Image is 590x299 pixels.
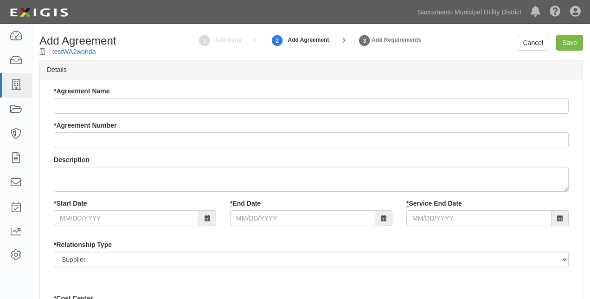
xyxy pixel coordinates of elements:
[270,30,284,50] a: Add Agreement
[556,35,583,51] input: Save
[7,4,71,21] img: logo-5460c22ac91f19d4615b14bd174203de0afe785f0fc80cf4dbbc73dc1793850b.png
[288,36,329,44] strong: Add Agreement
[215,37,242,43] strong: Add Party
[270,35,284,46] strong: 2
[230,199,261,208] label: End Date
[517,35,549,51] a: Cancel
[54,86,110,96] label: Agreement Name
[406,210,552,226] input: MM/DD/YYYY
[372,37,421,43] strong: Add Requirements
[54,121,116,130] label: Agreement Number
[54,241,56,248] abbr: required
[358,35,372,46] strong: 3
[39,35,158,47] h1: Add Agreement
[198,35,212,46] strong: 1
[54,240,112,249] label: Relationship Type
[54,199,87,208] label: Start Date
[413,3,526,21] a: Sacramento Municipal Utility District
[230,200,232,207] abbr: required
[230,210,375,226] input: MM/DD/YYYY
[550,6,561,18] i: Help Center - Complianz
[54,122,56,129] abbr: required
[54,210,199,226] input: MM/DD/YYYY
[49,48,96,55] a: _testWA2wonda
[54,87,56,95] abbr: required
[40,60,583,79] div: Details
[54,200,56,207] abbr: required
[406,199,462,208] label: Service End Date
[54,155,90,164] label: Description
[358,30,372,50] a: Set Requirements
[406,200,409,207] abbr: required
